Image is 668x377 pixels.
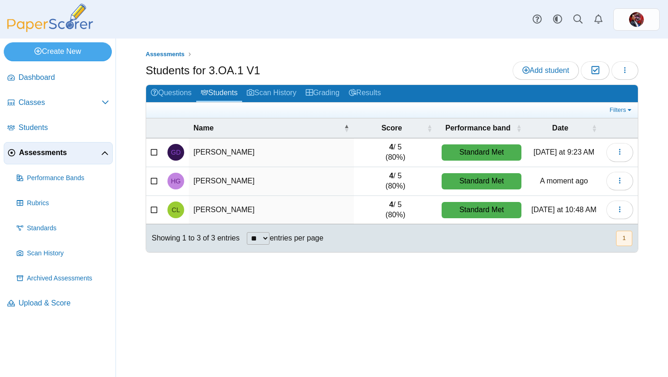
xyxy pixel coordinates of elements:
span: Name : Activate to invert sorting [344,123,349,133]
div: Standard Met [442,173,521,189]
a: Upload & Score [4,292,113,315]
button: 1 [616,231,632,246]
span: Name [193,123,342,133]
span: Date [531,123,590,133]
time: Oct 7, 2025 at 10:48 AM [532,206,597,214]
span: Performance Bands [27,174,109,183]
a: PaperScorer [4,26,96,33]
b: 4 [389,172,393,180]
a: Add student [513,61,579,80]
span: Score : Activate to sort [427,123,432,133]
a: Assessments [4,142,113,164]
span: Performance band : Activate to sort [516,123,521,133]
a: Students [4,117,113,139]
span: Assessments [19,148,101,158]
span: Standards [27,224,109,233]
td: [PERSON_NAME] [189,138,354,167]
a: Create New [4,42,112,61]
a: Grading [301,85,344,102]
a: Dashboard [4,67,113,89]
span: Glen Dietrich [171,149,181,156]
a: Rubrics [13,192,113,214]
label: entries per page [270,234,323,242]
a: Students [196,85,242,102]
span: Classes [19,97,102,108]
div: Showing 1 to 3 of 3 entries [146,224,239,252]
a: Performance Bands [13,167,113,189]
time: Oct 9, 2025 at 8:50 AM [540,177,588,185]
td: [PERSON_NAME] [189,196,354,225]
span: Dashboard [19,72,109,83]
span: Scan History [27,249,109,258]
span: Performance band [442,123,514,133]
a: Archived Assessments [13,267,113,290]
h1: Students for 3.OA.1 V1 [146,63,260,78]
b: 4 [389,143,393,151]
td: / 5 (80%) [354,196,437,225]
span: Henry Gallay [171,178,181,184]
span: Archived Assessments [27,274,109,283]
a: ps.yyrSfKExD6VWH9yo [613,8,660,31]
img: ps.yyrSfKExD6VWH9yo [629,12,644,27]
div: Standard Met [442,144,521,161]
span: Upload & Score [19,298,109,308]
td: / 5 (80%) [354,138,437,167]
b: 4 [389,201,393,208]
img: PaperScorer [4,4,96,32]
td: / 5 (80%) [354,167,437,196]
a: Scan History [242,85,301,102]
span: Add student [522,66,569,74]
span: Date : Activate to sort [591,123,597,133]
span: Greg Mullen [629,12,644,27]
nav: pagination [615,231,632,246]
a: Scan History [13,242,113,265]
span: Students [19,123,109,133]
a: Results [344,85,385,102]
a: Assessments [143,49,187,60]
span: Cathleen Lynch [172,207,180,213]
a: Classes [4,92,113,114]
a: Questions [146,85,196,102]
td: [PERSON_NAME] [189,167,354,196]
span: Score [359,123,425,133]
div: Standard Met [442,202,521,218]
span: Assessments [146,51,185,58]
time: Oct 8, 2025 at 9:23 AM [533,148,594,156]
a: Filters [607,105,636,115]
a: Standards [13,217,113,240]
a: Alerts [588,9,609,30]
span: Rubrics [27,199,109,208]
